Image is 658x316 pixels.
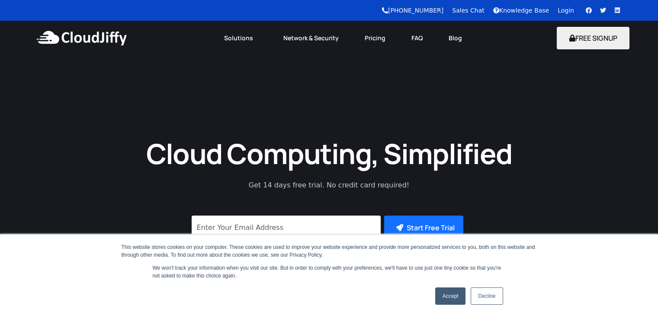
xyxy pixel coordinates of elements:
button: FREE SIGNUP [557,27,630,49]
a: Network & Security [270,29,352,48]
button: Start Free Trial [384,216,463,240]
a: Pricing [352,29,398,48]
a: Sales Chat [452,7,484,14]
a: Knowledge Base [493,7,549,14]
a: [PHONE_NUMBER] [382,7,443,14]
p: Get 14 days free trial. No credit card required! [210,180,448,190]
a: FAQ [398,29,436,48]
a: Blog [436,29,475,48]
input: Enter Your Email Address [192,216,381,240]
a: Decline [471,287,503,305]
h1: Cloud Computing, Simplified [135,135,524,171]
p: We won't track your information when you visit our site. But in order to comply with your prefere... [153,264,506,280]
a: Login [558,7,574,14]
a: FREE SIGNUP [557,33,630,43]
div: This website stores cookies on your computer. These cookies are used to improve your website expe... [122,243,537,259]
a: Accept [435,287,466,305]
a: Solutions [211,29,270,48]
